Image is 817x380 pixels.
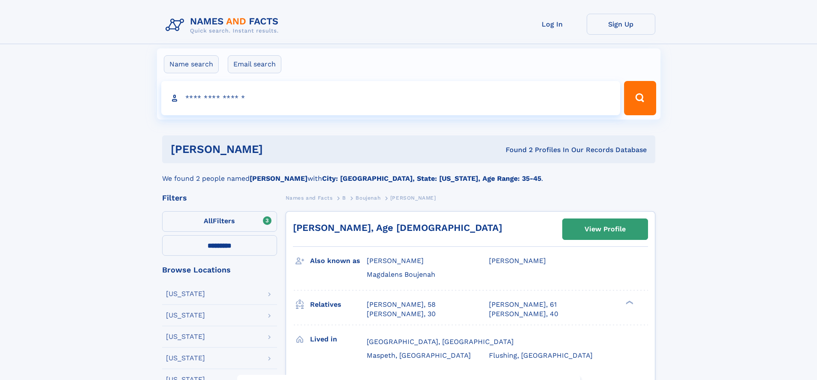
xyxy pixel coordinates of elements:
label: Email search [228,55,281,73]
span: [GEOGRAPHIC_DATA], [GEOGRAPHIC_DATA] [367,338,514,346]
label: Filters [162,211,277,232]
div: View Profile [585,219,626,239]
span: Boujenah [356,195,380,201]
a: Names and Facts [286,192,333,203]
a: Boujenah [356,192,380,203]
button: Search Button [624,81,656,115]
h1: [PERSON_NAME] [171,144,384,155]
span: B [342,195,346,201]
span: All [204,217,213,225]
span: [PERSON_NAME] [489,257,546,265]
div: Browse Locations [162,266,277,274]
div: [US_STATE] [166,312,205,319]
a: [PERSON_NAME], Age [DEMOGRAPHIC_DATA] [293,222,502,233]
h3: Also known as [310,254,367,268]
b: City: [GEOGRAPHIC_DATA], State: [US_STATE], Age Range: 35-45 [322,174,541,183]
div: Filters [162,194,277,202]
div: Found 2 Profiles In Our Records Database [384,145,647,155]
div: ❯ [624,299,634,305]
a: [PERSON_NAME], 58 [367,300,436,309]
img: Logo Names and Facts [162,14,286,37]
h3: Lived in [310,332,367,347]
div: [US_STATE] [166,290,205,297]
span: [PERSON_NAME] [367,257,424,265]
b: [PERSON_NAME] [250,174,308,183]
div: We found 2 people named with . [162,163,655,184]
div: [US_STATE] [166,333,205,340]
a: B [342,192,346,203]
div: [US_STATE] [166,355,205,362]
h3: Relatives [310,297,367,312]
a: View Profile [563,219,648,239]
input: search input [161,81,621,115]
a: Log In [518,14,587,35]
a: [PERSON_NAME], 40 [489,309,558,319]
a: [PERSON_NAME], 30 [367,309,436,319]
label: Name search [164,55,219,73]
a: Sign Up [587,14,655,35]
span: Magdalens Boujenah [367,270,435,278]
span: Maspeth, [GEOGRAPHIC_DATA] [367,351,471,359]
span: Flushing, [GEOGRAPHIC_DATA] [489,351,593,359]
a: [PERSON_NAME], 61 [489,300,557,309]
span: [PERSON_NAME] [390,195,436,201]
